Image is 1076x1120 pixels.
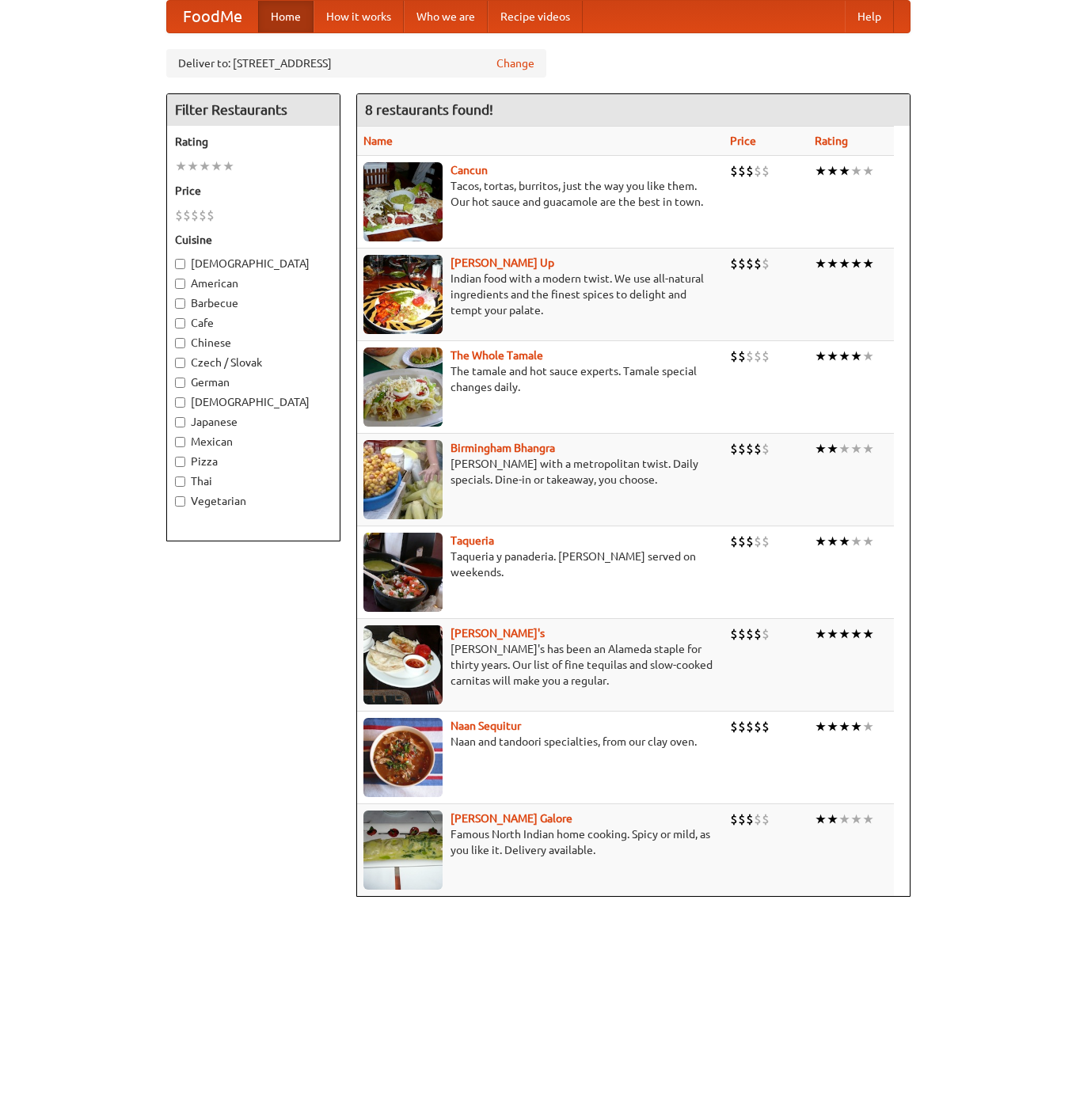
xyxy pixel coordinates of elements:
[730,255,738,272] li: $
[838,718,850,735] li: ★
[199,207,207,224] li: $
[363,734,717,750] p: Naan and tandoori specialties, from our clay oven.
[815,533,827,550] li: ★
[175,493,332,509] label: Vegetarian
[850,811,862,828] li: ★
[815,811,827,828] li: ★
[746,811,754,828] li: $
[451,256,554,269] a: [PERSON_NAME] Up
[175,457,185,467] input: Pizza
[815,440,827,457] li: ★
[762,162,770,180] li: $
[738,811,746,828] li: $
[730,718,738,735] li: $
[175,315,332,331] label: Cafe
[850,347,862,365] li: ★
[862,347,874,365] li: ★
[175,275,332,291] label: American
[211,158,222,175] li: ★
[175,437,185,447] input: Mexican
[730,625,738,643] li: $
[762,811,770,828] li: $
[827,625,838,643] li: ★
[175,207,183,224] li: $
[738,347,746,365] li: $
[838,162,850,180] li: ★
[762,255,770,272] li: $
[746,347,754,365] li: $
[730,347,738,365] li: $
[746,718,754,735] li: $
[363,255,443,334] img: curryup.jpg
[838,440,850,457] li: ★
[730,135,756,147] a: Price
[363,549,717,580] p: Taqueria y panaderia. [PERSON_NAME] served on weekends.
[183,207,191,224] li: $
[451,164,488,177] a: Cancun
[167,1,258,32] a: FoodMe
[838,347,850,365] li: ★
[754,811,762,828] li: $
[862,533,874,550] li: ★
[166,49,546,78] div: Deliver to: [STREET_ADDRESS]
[754,255,762,272] li: $
[762,533,770,550] li: $
[363,347,443,427] img: wholetamale.jpg
[207,207,215,224] li: $
[175,335,332,351] label: Chinese
[363,162,443,241] img: cancun.jpg
[746,533,754,550] li: $
[827,533,838,550] li: ★
[738,625,746,643] li: $
[175,355,332,370] label: Czech / Slovak
[175,476,185,487] input: Thai
[850,625,862,643] li: ★
[827,162,838,180] li: ★
[862,440,874,457] li: ★
[363,178,717,210] p: Tacos, tortas, burritos, just the way you like them. Our hot sauce and guacamole are the best in ...
[191,207,199,224] li: $
[754,440,762,457] li: $
[175,394,332,410] label: [DEMOGRAPHIC_DATA]
[258,1,314,32] a: Home
[730,811,738,828] li: $
[862,162,874,180] li: ★
[365,102,493,117] ng-pluralize: 8 restaurants found!
[175,417,185,427] input: Japanese
[175,298,185,309] input: Barbecue
[738,533,746,550] li: $
[746,625,754,643] li: $
[363,718,443,797] img: naansequitur.jpg
[175,378,185,388] input: German
[827,440,838,457] li: ★
[850,162,862,180] li: ★
[451,627,545,640] a: [PERSON_NAME]'s
[754,718,762,735] li: $
[451,349,543,362] a: The Whole Tamale
[738,255,746,272] li: $
[862,255,874,272] li: ★
[451,812,572,825] a: [PERSON_NAME] Galore
[815,718,827,735] li: ★
[746,440,754,457] li: $
[838,255,850,272] li: ★
[862,811,874,828] li: ★
[187,158,199,175] li: ★
[738,718,746,735] li: $
[827,811,838,828] li: ★
[827,347,838,365] li: ★
[754,625,762,643] li: $
[827,718,838,735] li: ★
[363,440,443,519] img: bhangra.jpg
[815,347,827,365] li: ★
[850,533,862,550] li: ★
[746,255,754,272] li: $
[838,533,850,550] li: ★
[496,55,534,71] a: Change
[815,625,827,643] li: ★
[451,442,555,454] a: Birmingham Bhangra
